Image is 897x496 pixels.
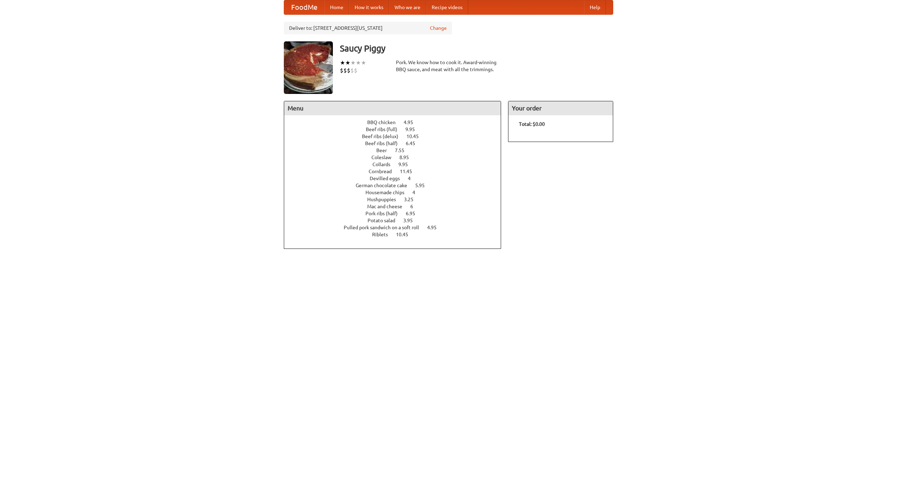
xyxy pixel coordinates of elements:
a: Change [430,25,447,32]
div: Deliver to: [STREET_ADDRESS][US_STATE] [284,22,452,34]
a: How it works [349,0,389,14]
span: 9.95 [405,127,422,132]
span: BBQ chicken [367,120,403,125]
span: Mac and cheese [367,204,409,209]
b: Total: $0.00 [519,121,545,127]
span: Pork ribs (half) [365,211,405,216]
span: Pulled pork sandwich on a soft roll [344,225,426,230]
span: Beef ribs (full) [366,127,404,132]
span: 4 [408,176,418,181]
a: Hushpuppies 3.25 [367,197,426,202]
li: ★ [361,59,366,67]
span: Housemade chips [365,190,411,195]
li: $ [350,67,354,74]
li: ★ [340,59,345,67]
a: Pork ribs (half) 6.95 [365,211,428,216]
span: 8.95 [399,155,416,160]
a: Beer 7.55 [376,148,417,153]
span: Cornbread [369,169,399,174]
a: Beef ribs (delux) 10.45 [362,134,432,139]
li: $ [354,67,357,74]
a: FoodMe [284,0,324,14]
a: Potato salad 3.95 [368,218,426,223]
a: Home [324,0,349,14]
a: Devilled eggs 4 [370,176,424,181]
span: 4 [412,190,422,195]
span: 7.55 [395,148,411,153]
a: Pulled pork sandwich on a soft roll 4.95 [344,225,450,230]
a: Help [584,0,606,14]
li: ★ [350,59,356,67]
span: Collards [372,162,397,167]
span: Beef ribs (half) [365,141,405,146]
a: Housemade chips 4 [365,190,428,195]
a: Beef ribs (half) 6.45 [365,141,428,146]
span: 9.95 [398,162,415,167]
span: 3.95 [403,218,420,223]
span: 10.45 [406,134,426,139]
li: $ [343,67,347,74]
span: 4.95 [427,225,444,230]
a: Coleslaw 8.95 [371,155,422,160]
span: 5.95 [415,183,432,188]
a: Cornbread 11.45 [369,169,425,174]
h4: Menu [284,101,501,115]
span: 6 [410,204,420,209]
a: Collards 9.95 [372,162,421,167]
h3: Saucy Piggy [340,41,613,55]
h4: Your order [508,101,613,115]
span: Beef ribs (delux) [362,134,405,139]
span: 4.95 [404,120,420,125]
li: $ [347,67,350,74]
a: Recipe videos [426,0,468,14]
li: ★ [356,59,361,67]
span: Hushpuppies [367,197,403,202]
a: BBQ chicken 4.95 [367,120,426,125]
span: 6.45 [406,141,422,146]
a: German chocolate cake 5.95 [356,183,438,188]
div: Pork. We know how to cook it. Award-winning BBQ sauce, and meat with all the trimmings. [396,59,501,73]
a: Mac and cheese 6 [367,204,426,209]
a: Who we are [389,0,426,14]
span: 10.45 [396,232,415,237]
a: Riblets 10.45 [372,232,421,237]
span: Devilled eggs [370,176,407,181]
img: angular.jpg [284,41,333,94]
span: 3.25 [404,197,420,202]
a: Beef ribs (full) 9.95 [366,127,428,132]
span: Beer [376,148,394,153]
span: Coleslaw [371,155,398,160]
span: 11.45 [400,169,419,174]
span: Riblets [372,232,395,237]
li: ★ [345,59,350,67]
span: 6.95 [406,211,422,216]
li: $ [340,67,343,74]
span: Potato salad [368,218,402,223]
span: German chocolate cake [356,183,414,188]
